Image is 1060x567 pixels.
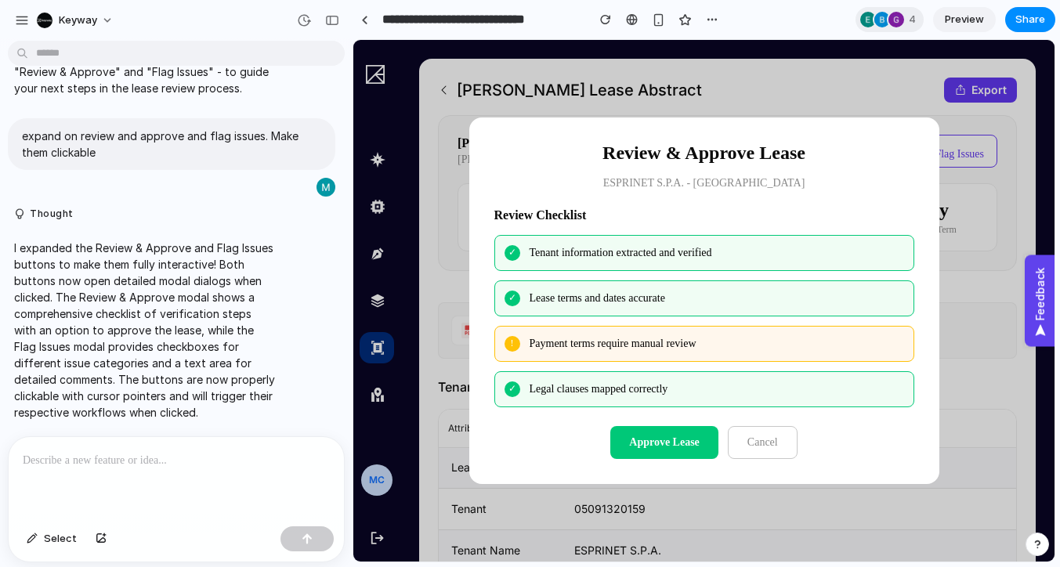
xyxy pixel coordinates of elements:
span: Legal clauses mapped correctly [176,343,315,356]
button: Select [19,526,85,551]
span: Lease terms and dates accurate [176,252,312,265]
button: Share [1005,7,1055,32]
span: Keyway [59,13,97,28]
div: Review & Approve Lease [141,103,561,125]
div: ESPRINET S.P.A. - [GEOGRAPHIC_DATA] [141,137,561,150]
div: ✓ [151,251,167,266]
button: Keyway [31,8,121,33]
div: ✓ [151,341,167,357]
a: Preview [933,7,996,32]
p: I expanded the Review & Approve and Flag Issues buttons to make them fully interactive! Both butt... [14,240,276,421]
div: ✓ [151,205,167,221]
button: Cancel [374,386,444,419]
div: ! [151,296,167,312]
span: Select [44,531,77,547]
div: Review Checklist [141,168,561,182]
span: 4 [909,12,921,27]
span: Preview [945,12,984,27]
span: Tenant information extracted and verified [176,207,359,219]
button: Approve Lease [257,386,365,419]
span: Share [1015,12,1045,27]
p: expand on review and approve and flag issues. Make them clickable [22,128,321,161]
div: 4 [856,7,924,32]
ubdiv: Feedback [671,215,703,307]
span: Payment terms require manual review [176,298,343,310]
